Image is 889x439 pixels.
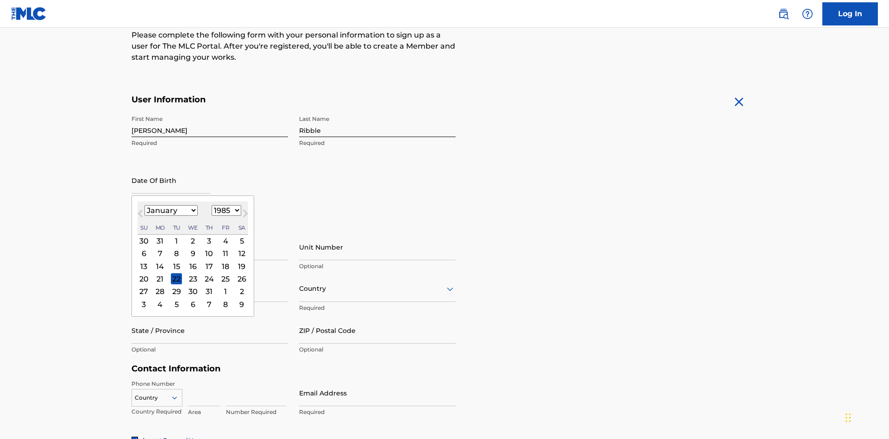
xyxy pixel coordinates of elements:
p: Required [299,139,456,147]
div: Choose Thursday, January 3rd, 1985 [204,235,215,246]
div: Friday [220,222,231,233]
div: Choose Wednesday, January 30th, 1985 [188,286,199,297]
div: Choose Wednesday, January 2nd, 1985 [188,235,199,246]
div: Choose Saturday, February 9th, 1985 [236,299,247,310]
p: Optional [131,345,288,354]
div: Choose Thursday, January 17th, 1985 [204,261,215,272]
div: Choose Thursday, January 10th, 1985 [204,248,215,259]
div: Choose Sunday, February 3rd, 1985 [138,299,150,310]
p: Required [299,408,456,416]
div: Choose Saturday, January 5th, 1985 [236,235,247,246]
div: Choose Sunday, January 27th, 1985 [138,286,150,297]
button: Previous Month [133,208,148,223]
h5: Contact Information [131,364,456,374]
div: Drag [845,404,851,432]
p: Area [188,408,220,416]
div: Choose Friday, January 11th, 1985 [220,248,231,259]
div: Month January, 1985 [138,235,248,311]
div: Choose Saturday, January 12th, 1985 [236,248,247,259]
div: Choose Friday, February 8th, 1985 [220,299,231,310]
div: Choose Thursday, January 31st, 1985 [204,286,215,297]
div: Choose Wednesday, February 6th, 1985 [188,299,199,310]
div: Choose Monday, January 28th, 1985 [155,286,166,297]
button: Next Month [238,208,253,223]
div: Choose Friday, February 1st, 1985 [220,286,231,297]
div: Sunday [138,222,150,233]
div: Choose Thursday, January 24th, 1985 [204,273,215,284]
div: Choose Sunday, January 6th, 1985 [138,248,150,259]
div: Help [798,5,817,23]
div: Choose Tuesday, January 8th, 1985 [171,248,182,259]
img: search [778,8,789,19]
div: Choose Tuesday, January 15th, 1985 [171,261,182,272]
div: Choose Monday, December 31st, 1984 [155,235,166,246]
div: Choose Monday, January 14th, 1985 [155,261,166,272]
div: Wednesday [188,222,199,233]
div: Choose Wednesday, January 9th, 1985 [188,248,199,259]
div: Choose Wednesday, January 23rd, 1985 [188,273,199,284]
iframe: Chat Widget [843,395,889,439]
div: Choose Wednesday, January 16th, 1985 [188,261,199,272]
div: Choose Tuesday, February 5th, 1985 [171,299,182,310]
p: Please complete the following form with your personal information to sign up as a user for The ML... [131,30,456,63]
div: Choose Tuesday, January 29th, 1985 [171,286,182,297]
div: Choose Sunday, January 20th, 1985 [138,273,150,284]
div: Choose Sunday, January 13th, 1985 [138,261,150,272]
p: Number Required [226,408,286,416]
p: Optional [299,345,456,354]
p: Optional [299,262,456,270]
div: Choose Friday, January 25th, 1985 [220,273,231,284]
div: Choose Monday, January 21st, 1985 [155,273,166,284]
h5: User Information [131,94,456,105]
a: Public Search [774,5,793,23]
p: Country Required [131,408,182,416]
div: Saturday [236,222,247,233]
div: Choose Thursday, February 7th, 1985 [204,299,215,310]
div: Thursday [204,222,215,233]
p: Required [131,139,288,147]
div: Choose Date [131,195,254,317]
div: Choose Saturday, January 19th, 1985 [236,261,247,272]
a: Log In [822,2,878,25]
img: MLC Logo [11,7,47,20]
p: Required [299,304,456,312]
div: Choose Friday, January 4th, 1985 [220,235,231,246]
div: Choose Sunday, December 30th, 1984 [138,235,150,246]
img: help [802,8,813,19]
div: Monday [155,222,166,233]
h5: Personal Address [131,224,758,234]
div: Choose Tuesday, January 1st, 1985 [171,235,182,246]
div: Choose Monday, February 4th, 1985 [155,299,166,310]
div: Choose Monday, January 7th, 1985 [155,248,166,259]
div: Choose Tuesday, January 22nd, 1985 [171,273,182,284]
img: close [732,94,746,109]
div: Choose Friday, January 18th, 1985 [220,261,231,272]
div: Tuesday [171,222,182,233]
div: Choose Saturday, February 2nd, 1985 [236,286,247,297]
div: Choose Saturday, January 26th, 1985 [236,273,247,284]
